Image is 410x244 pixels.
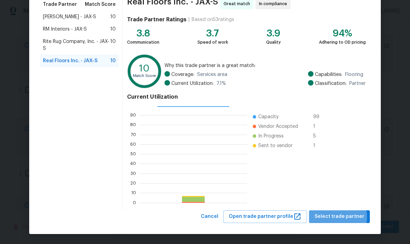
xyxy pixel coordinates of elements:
span: 7.1 % [216,80,226,87]
span: Real Floors Inc. - JAX-S [43,57,98,64]
div: | [186,16,192,23]
text: Match Score [133,74,156,78]
span: Match Score [85,1,116,8]
span: Partner [349,80,366,87]
div: 3.8 [127,30,159,37]
div: 3.9 [266,30,281,37]
text: 90 [130,113,136,117]
span: 10 [110,26,116,33]
span: 99 [313,113,324,120]
h4: Current Utilization [127,93,366,100]
div: Based on 53 ratings [192,16,234,23]
span: 1 [313,142,324,149]
text: 50 [130,152,136,156]
span: 10 [110,38,116,52]
span: Cancel [201,212,218,221]
div: Communication [127,39,159,46]
span: Coverage: [171,71,194,78]
span: In Progress [258,133,284,140]
text: 0 [133,201,136,205]
span: [PERSON_NAME] - JAX-S [43,13,96,20]
span: Vendor Accepted [258,123,298,130]
span: Rite Rug Company, Inc. - JAX-S [43,38,110,52]
span: Open trade partner profile [229,212,301,221]
div: Adhering to OD pricing [319,39,366,46]
span: Trade Partner [43,1,77,8]
button: Select trade partner [309,210,370,223]
span: Flooring [345,71,363,78]
span: Why this trade partner is a great match: [164,62,366,69]
button: Open trade partner profile [223,210,307,223]
span: 5 [313,133,324,140]
text: 70 [131,133,136,137]
text: 30 [130,171,136,176]
span: In compliance [259,0,290,7]
button: Cancel [198,210,221,223]
text: 10 [131,191,136,195]
span: Capabilities: [315,71,342,78]
text: 10 [139,64,150,73]
text: 20 [130,181,136,185]
span: 10 [110,13,116,20]
text: 60 [130,142,136,146]
span: Classification: [315,80,346,87]
span: Capacity [258,113,278,120]
span: RM Interiors - JAX-S [43,26,87,33]
span: Select trade partner [315,212,364,221]
div: 94% [319,30,366,37]
div: Speed of work [197,39,228,46]
div: Quality [266,39,281,46]
h4: Trade Partner Ratings [127,16,186,23]
text: 80 [130,123,136,127]
span: 10 [110,57,116,64]
span: Sent to vendor [258,142,293,149]
span: 1 [313,123,324,130]
text: 40 [130,162,136,166]
div: 3.7 [197,30,228,37]
span: Current Utilization: [171,80,214,87]
span: Services area [197,71,227,78]
span: Great match [224,0,253,7]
